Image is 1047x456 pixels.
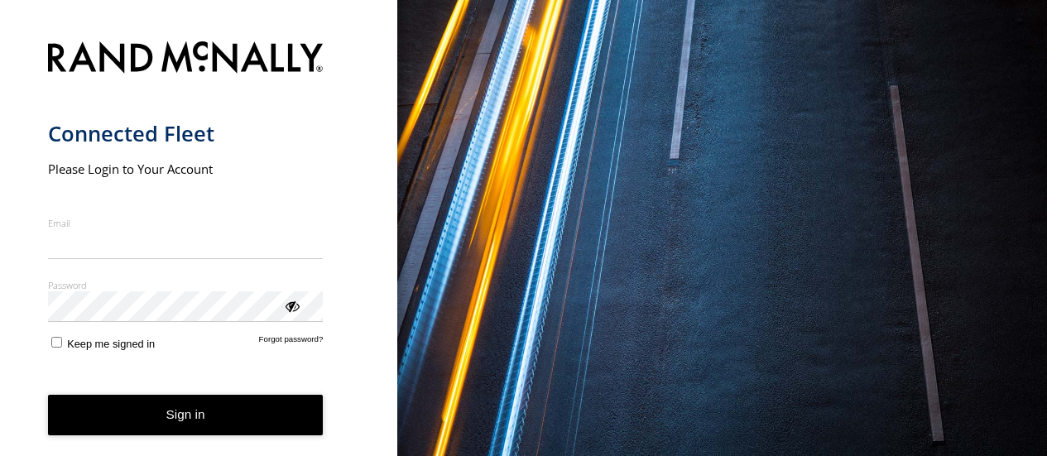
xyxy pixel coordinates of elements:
[259,334,324,350] a: Forgot password?
[48,38,324,80] img: Rand McNally
[48,161,324,177] h2: Please Login to Your Account
[51,337,62,348] input: Keep me signed in
[67,338,155,350] span: Keep me signed in
[48,217,324,229] label: Email
[48,395,324,435] button: Sign in
[48,279,324,291] label: Password
[48,120,324,147] h1: Connected Fleet
[283,297,300,314] div: ViewPassword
